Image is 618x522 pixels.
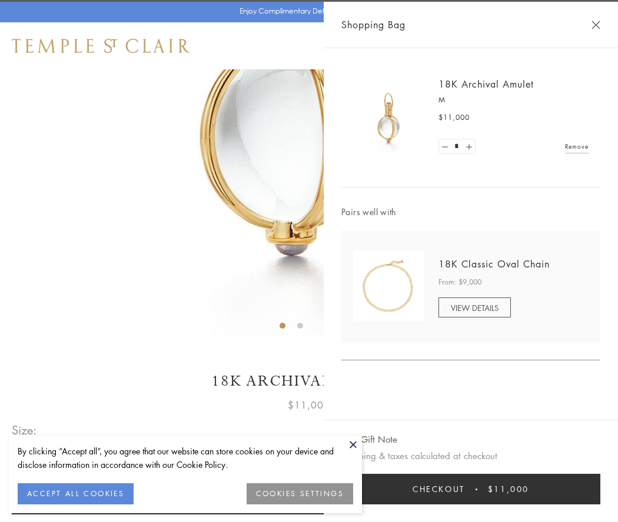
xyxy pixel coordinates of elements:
[353,82,424,153] img: 18K Archival Amulet
[565,140,589,153] a: Remove
[438,276,481,288] span: From: $9,000
[247,483,353,504] button: COOKIES SETTINGS
[18,444,353,471] div: By clicking “Accept all”, you agree that our website can store cookies on your device and disclos...
[463,139,474,154] a: Set quantity to 2
[12,371,606,391] h1: 18K Archival Amulet
[353,251,424,322] img: N88865-OV18
[240,5,373,17] p: Enjoy Complimentary Delivery & Returns
[439,139,451,154] a: Set quantity to 0
[341,474,600,504] button: Checkout $11,000
[341,17,406,32] span: Shopping Bag
[12,39,190,53] img: Temple St. Clair
[341,205,600,219] span: Pairs well with
[341,449,600,463] p: Shipping & taxes calculated at checkout
[488,483,529,496] span: $11,000
[451,302,499,313] span: VIEW DETAILS
[438,78,534,91] a: 18K Archival Amulet
[438,297,511,317] a: VIEW DETAILS
[438,257,550,270] a: 18K Classic Oval Chain
[592,21,600,29] button: Close Shopping Bag
[12,420,38,440] span: Size:
[438,112,470,123] span: $11,000
[288,397,330,413] span: $11,000
[413,483,465,496] span: Checkout
[18,483,134,504] button: ACCEPT ALL COOKIES
[341,432,397,447] button: Add Gift Note
[438,94,589,106] p: M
